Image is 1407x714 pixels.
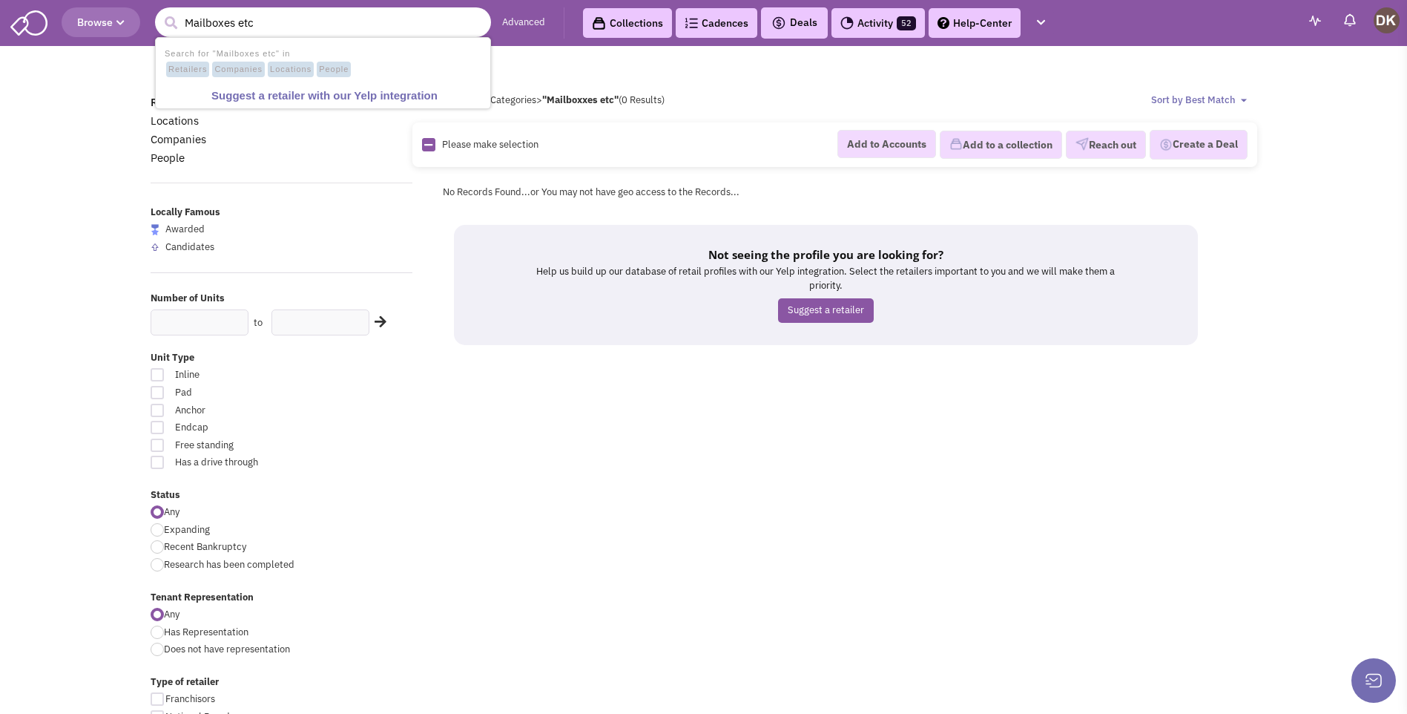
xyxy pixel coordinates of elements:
[151,206,413,220] label: Locally Famous
[536,94,542,106] span: >
[938,17,949,29] img: help.png
[268,62,314,78] span: Locations
[164,523,210,536] span: Expanding
[1066,131,1146,159] button: Reach out
[840,16,854,30] img: Activity.png
[1075,137,1089,151] img: VectorPaper_Plane.png
[165,386,330,400] span: Pad
[161,86,488,106] a: Suggest a retailer with our Yelp integration
[771,14,786,32] img: icon-deals.svg
[212,62,265,78] span: Companies
[151,488,413,502] label: Status
[949,137,963,151] img: icon-collection-lavender.png
[771,16,817,29] span: Deals
[166,62,209,78] span: Retailers
[365,312,389,332] div: Search Nearby
[1374,7,1400,33] img: Donnie Keller
[165,368,330,382] span: Inline
[165,439,330,453] span: Free standing
[157,45,489,79] li: Search for "Mailboxes etc" in
[254,316,263,330] label: to
[165,456,330,470] span: Has a drive through
[151,351,413,365] label: Unit Type
[422,138,435,151] img: Rectangle.png
[317,62,351,78] span: People
[831,8,925,38] a: Activity52
[528,247,1124,262] h5: Not seeing the profile you are looking for?
[583,8,672,38] a: Collections
[837,130,936,158] button: Add to Accounts
[10,7,47,36] img: SmartAdmin
[592,16,606,30] img: icon-collection-lavender-black.svg
[940,131,1062,159] button: Add to a collection
[542,94,619,106] b: "Mailboxxes etc"
[155,7,491,37] input: Search
[77,16,125,29] span: Browse
[211,89,438,102] b: Suggest a retailer with our Yelp integration
[476,94,665,106] span: All Categories (0 Results)
[778,298,874,323] a: Suggest a retailer
[151,95,195,109] a: Retailers
[164,608,179,620] span: Any
[164,540,246,553] span: Recent Bankruptcy
[502,16,545,30] a: Advanced
[1150,130,1248,160] button: Create a Deal
[929,8,1021,38] a: Help-Center
[151,132,206,146] a: Companies
[165,240,214,253] span: Candidates
[676,8,757,38] a: Cadences
[151,151,185,165] a: People
[151,243,159,252] img: locallyfamous-upvote.png
[151,591,413,605] label: Tenant Representation
[165,404,330,418] span: Anchor
[685,18,698,28] img: Cadences_logo.png
[151,224,159,235] img: locallyfamous-largeicon.png
[164,643,290,655] span: Does not have representation
[528,265,1124,292] p: Help us build up our database of retail profiles with our Yelp integration. Select the retailers ...
[164,626,248,638] span: Has Representation
[767,13,822,33] button: Deals
[164,558,294,571] span: Research has been completed
[443,186,739,198] span: No Records Found...or You may not have geo access to the Records...
[151,114,199,128] a: Locations
[442,138,538,151] span: Please make selection
[62,7,140,37] button: Browse
[897,16,916,30] span: 52
[1159,137,1173,153] img: Deal-Dollar.png
[151,675,413,690] label: Type of retailer
[165,421,330,435] span: Endcap
[164,505,179,518] span: Any
[151,292,413,306] label: Number of Units
[165,223,205,235] span: Awarded
[165,692,215,705] span: Franchisors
